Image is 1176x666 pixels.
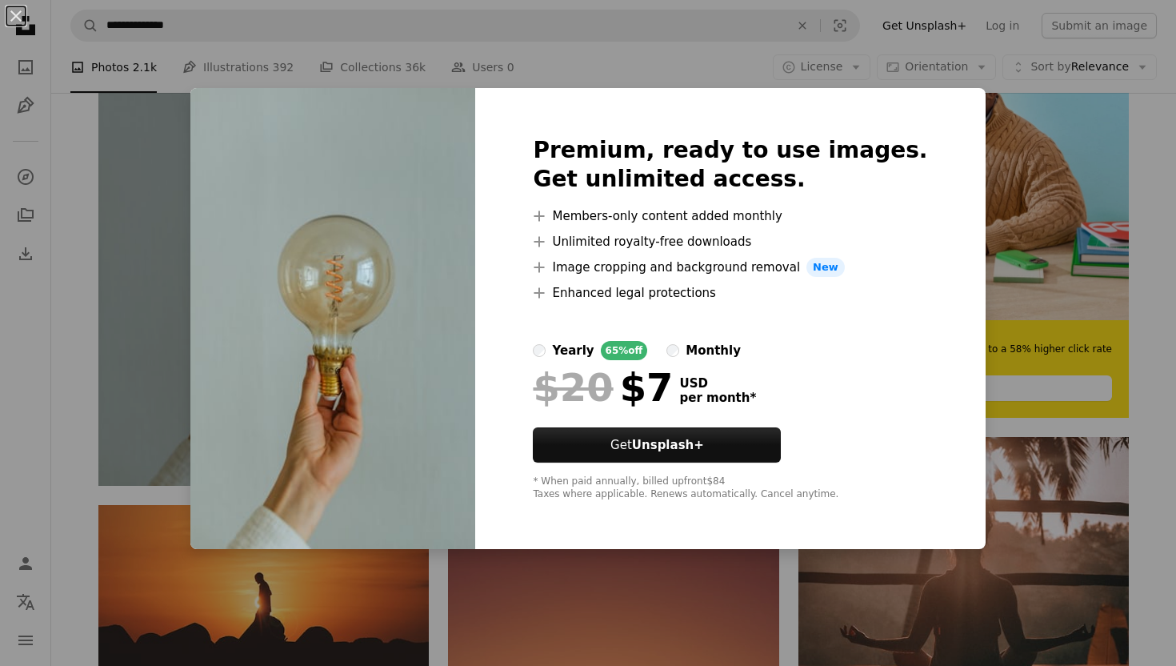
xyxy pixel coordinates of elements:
img: premium_photo-1676750395664-3ac0783ae2c2 [190,88,475,549]
div: yearly [552,341,594,360]
li: Image cropping and background removal [533,258,927,277]
strong: Unsplash+ [632,438,704,452]
div: * When paid annually, billed upfront $84 Taxes where applicable. Renews automatically. Cancel any... [533,475,927,501]
input: yearly65%off [533,344,546,357]
li: Enhanced legal protections [533,283,927,303]
h2: Premium, ready to use images. Get unlimited access. [533,136,927,194]
li: Unlimited royalty-free downloads [533,232,927,251]
div: monthly [686,341,741,360]
div: $7 [533,367,673,408]
span: New [806,258,845,277]
button: GetUnsplash+ [533,427,781,463]
span: USD [679,376,756,391]
span: per month * [679,391,756,405]
li: Members-only content added monthly [533,207,927,226]
span: $20 [533,367,613,408]
div: 65% off [601,341,648,360]
input: monthly [666,344,679,357]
